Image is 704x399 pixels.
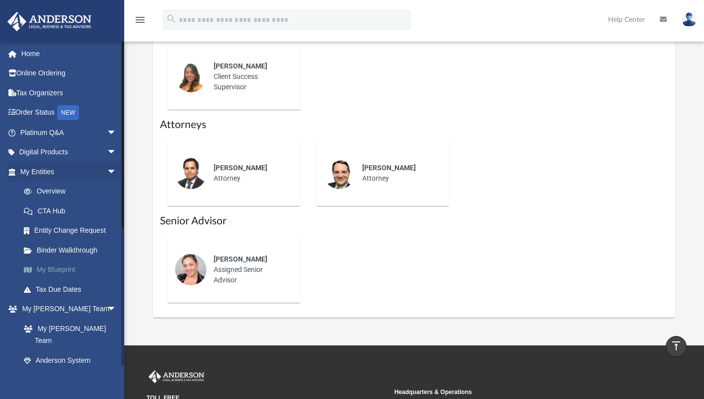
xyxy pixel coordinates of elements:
[682,12,697,27] img: User Pic
[670,340,682,352] i: vertical_align_top
[14,260,132,280] a: My Blueprint
[175,61,207,92] img: thumbnail
[107,123,127,143] span: arrow_drop_down
[207,54,294,99] div: Client Success Supervisor
[175,157,207,189] img: thumbnail
[7,162,132,182] a: My Entitiesarrow_drop_down
[14,279,132,299] a: Tax Due Dates
[4,12,94,31] img: Anderson Advisors Platinum Portal
[7,299,127,319] a: My [PERSON_NAME] Teamarrow_drop_down
[134,14,146,26] i: menu
[214,255,267,263] span: [PERSON_NAME]
[57,105,79,120] div: NEW
[7,44,132,64] a: Home
[7,64,132,83] a: Online Ordering
[7,123,132,142] a: Platinum Q&Aarrow_drop_down
[7,142,132,162] a: Digital Productsarrow_drop_down
[107,299,127,320] span: arrow_drop_down
[14,201,132,221] a: CTA Hub
[14,182,132,201] a: Overview
[207,247,294,292] div: Assigned Senior Advisor
[147,370,206,383] img: Anderson Advisors Platinum Portal
[134,19,146,26] a: menu
[323,157,355,189] img: thumbnail
[214,62,267,70] span: [PERSON_NAME]
[666,336,687,357] a: vertical_align_top
[214,164,267,172] span: [PERSON_NAME]
[355,156,442,191] div: Attorney
[7,103,132,123] a: Order StatusNEW
[14,221,132,241] a: Entity Change Request
[14,350,127,370] a: Anderson System
[160,214,668,228] h1: Senior Advisor
[107,162,127,182] span: arrow_drop_down
[14,319,122,350] a: My [PERSON_NAME] Team
[394,388,635,397] small: Headquarters & Operations
[7,83,132,103] a: Tax Organizers
[362,164,416,172] span: [PERSON_NAME]
[207,156,294,191] div: Attorney
[160,118,668,132] h1: Attorneys
[175,254,207,285] img: thumbnail
[107,142,127,163] span: arrow_drop_down
[14,240,132,260] a: Binder Walkthrough
[166,13,177,24] i: search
